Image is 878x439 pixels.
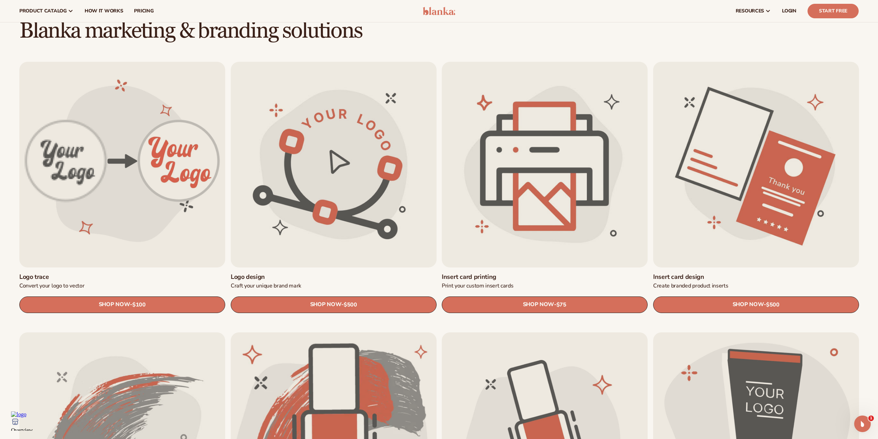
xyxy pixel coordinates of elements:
[782,8,796,14] span: LOGIN
[19,273,225,281] a: Logo trace
[868,416,874,421] span: 1
[132,302,146,308] span: $100
[653,296,859,313] a: SHOP NOW- $500
[556,302,566,308] span: $75
[231,273,437,281] a: Logo design
[423,7,456,15] img: logo
[732,301,763,308] span: SHOP NOW
[854,416,871,432] iframe: Intercom live chat
[310,301,341,308] span: SHOP NOW
[808,4,859,18] a: Start Free
[653,273,859,281] a: Insert card design
[231,296,437,313] a: SHOP NOW- $500
[85,8,123,14] span: How It Works
[766,302,779,308] span: $500
[99,301,130,308] span: SHOP NOW
[19,8,67,14] span: product catalog
[442,273,648,281] a: Insert card printing
[3,3,18,9] img: logo
[523,301,554,308] span: SHOP NOW
[343,302,357,308] span: $500
[442,296,648,313] a: SHOP NOW- $75
[3,19,350,25] div: Overview
[736,8,764,14] span: resources
[134,8,153,14] span: pricing
[19,296,225,313] a: SHOP NOW- $100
